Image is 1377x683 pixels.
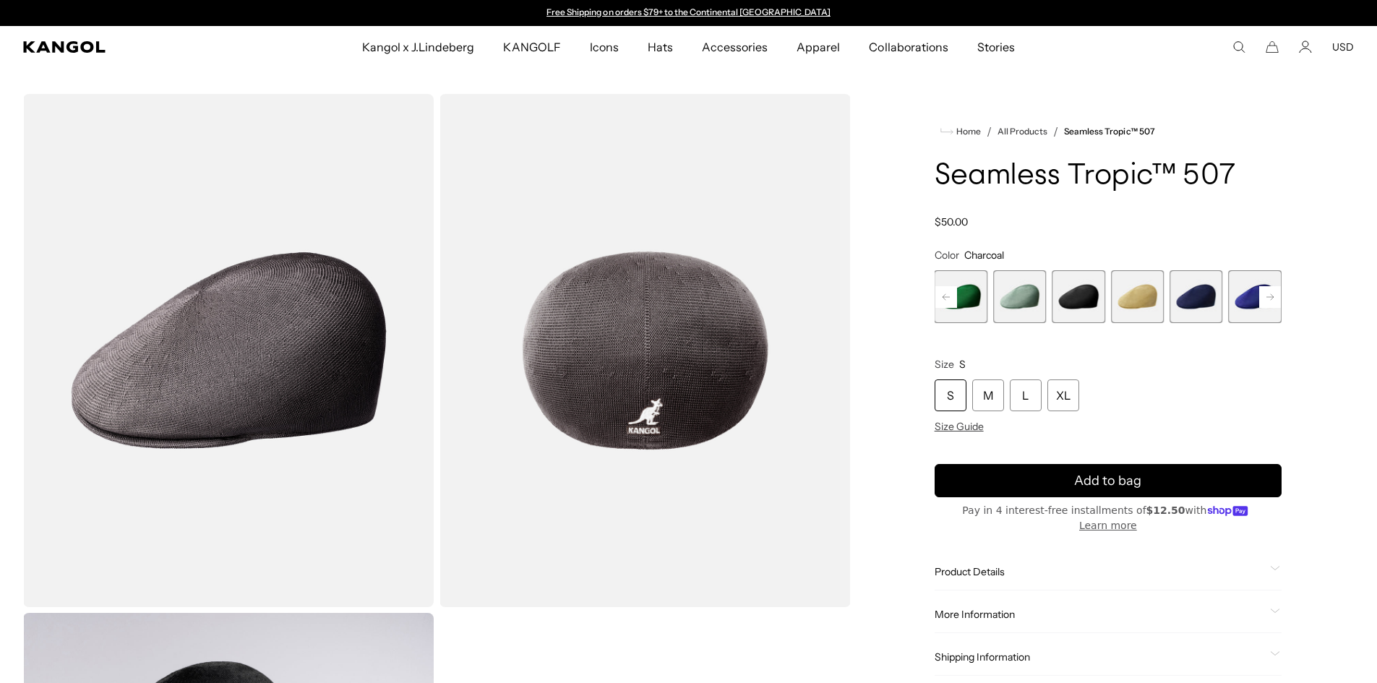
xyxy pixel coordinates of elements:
[959,358,966,371] span: S
[935,270,987,323] div: 3 of 12
[1064,126,1155,137] a: Seamless Tropic™ 507
[1299,40,1312,53] a: Account
[935,123,1282,140] nav: breadcrumbs
[782,26,854,68] a: Apparel
[964,249,1004,262] span: Charcoal
[1232,40,1245,53] summary: Search here
[993,270,1046,323] div: 4 of 12
[575,26,633,68] a: Icons
[998,126,1047,137] a: All Products
[702,26,768,68] span: Accessories
[503,26,560,68] span: KANGOLF
[1047,379,1079,411] div: XL
[489,26,575,68] a: KANGOLF
[687,26,782,68] a: Accessories
[590,26,619,68] span: Icons
[439,94,850,607] img: color-charcoal
[1266,40,1279,53] button: Cart
[540,7,838,19] div: 1 of 2
[1332,40,1354,53] button: USD
[953,126,981,137] span: Home
[23,94,434,607] img: color-charcoal
[1052,270,1104,323] label: Black
[940,125,981,138] a: Home
[935,565,1264,578] span: Product Details
[23,41,239,53] a: Kangol
[935,358,954,371] span: Size
[546,7,831,17] a: Free Shipping on orders $79+ to the Continental [GEOGRAPHIC_DATA]
[1052,270,1104,323] div: 5 of 12
[993,270,1046,323] label: SAGE GREEN
[1111,270,1164,323] div: 6 of 12
[935,270,987,323] label: Turf Green
[977,26,1015,68] span: Stories
[935,160,1282,192] h1: Seamless Tropic™ 507
[972,379,1004,411] div: M
[1170,270,1222,323] label: Navy
[935,379,966,411] div: S
[540,7,838,19] slideshow-component: Announcement bar
[1010,379,1042,411] div: L
[935,650,1264,663] span: Shipping Information
[935,215,968,228] span: $50.00
[648,26,673,68] span: Hats
[935,420,984,433] span: Size Guide
[1074,471,1141,491] span: Add to bag
[633,26,687,68] a: Hats
[869,26,948,68] span: Collaborations
[935,608,1264,621] span: More Information
[348,26,489,68] a: Kangol x J.Lindeberg
[540,7,838,19] div: Announcement
[1047,123,1058,140] li: /
[963,26,1029,68] a: Stories
[935,464,1282,497] button: Add to bag
[1229,270,1282,323] label: Starry Blue
[1111,270,1164,323] label: Beige
[854,26,962,68] a: Collaborations
[935,249,959,262] span: Color
[981,123,992,140] li: /
[1229,270,1282,323] div: 8 of 12
[1170,270,1222,323] div: 7 of 12
[797,26,840,68] span: Apparel
[362,26,475,68] span: Kangol x J.Lindeberg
